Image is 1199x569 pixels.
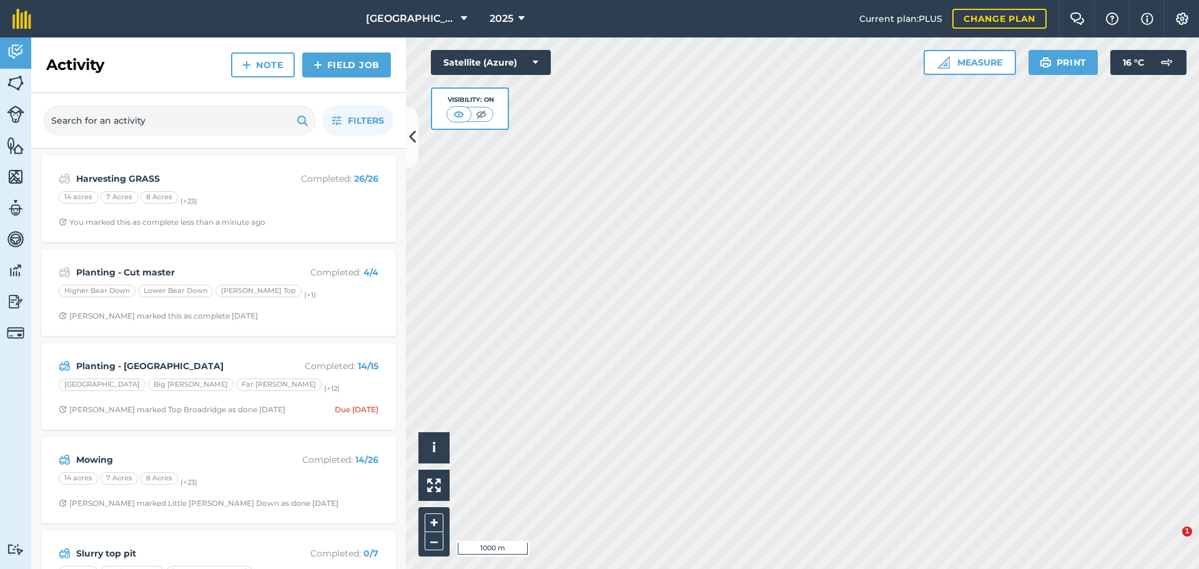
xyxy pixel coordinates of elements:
[324,384,340,393] small: (+ 12 )
[59,405,67,413] img: Clock with arrow pointing clockwise
[59,171,71,186] img: svg+xml;base64,PD94bWwgdmVyc2lvbj0iMS4wIiBlbmNvZGluZz0idXRmLTgiPz4KPCEtLSBHZW5lcmF0b3I6IEFkb2JlIE...
[358,360,378,372] strong: 14 / 15
[279,265,378,279] p: Completed :
[46,55,104,75] h2: Activity
[59,498,338,508] div: [PERSON_NAME] marked Little [PERSON_NAME] Down as done [DATE]
[180,478,197,487] small: (+ 23 )
[236,379,322,391] div: Far [PERSON_NAME]
[59,285,136,297] div: Higher Bear Down
[297,113,308,128] img: svg+xml;base64,PHN2ZyB4bWxucz0iaHR0cDovL3d3dy53My5vcmcvMjAwMC9zdmciIHdpZHRoPSIxOSIgaGVpZ2h0PSIyNC...
[7,106,24,123] img: svg+xml;base64,PD94bWwgdmVyc2lvbj0iMS4wIiBlbmNvZGluZz0idXRmLTgiPz4KPCEtLSBHZW5lcmF0b3I6IEFkb2JlIE...
[859,12,942,26] span: Current plan : PLUS
[49,445,388,516] a: MowingCompleted: 14/2614 acres7 Acres8 Acres(+23)Clock with arrow pointing clockwise[PERSON_NAME]...
[279,547,378,560] p: Completed :
[76,453,274,467] strong: Mowing
[7,74,24,92] img: svg+xml;base64,PHN2ZyB4bWxucz0iaHR0cDovL3d3dy53My5vcmcvMjAwMC9zdmciIHdpZHRoPSI1NiIgaGVpZ2h0PSI2MC...
[366,11,456,26] span: [GEOGRAPHIC_DATA]
[1182,527,1192,537] span: 1
[242,57,251,72] img: svg+xml;base64,PHN2ZyB4bWxucz0iaHR0cDovL3d3dy53My5vcmcvMjAwMC9zdmciIHdpZHRoPSIxNCIgaGVpZ2h0PSIyNC...
[425,532,443,550] button: –
[1154,50,1179,75] img: svg+xml;base64,PD94bWwgdmVyc2lvbj0iMS4wIiBlbmNvZGluZz0idXRmLTgiPz4KPCEtLSBHZW5lcmF0b3I6IEFkb2JlIE...
[59,311,258,321] div: [PERSON_NAME] marked this as complete [DATE]
[1110,50,1187,75] button: 16 °C
[354,173,378,184] strong: 26 / 26
[7,136,24,155] img: svg+xml;base64,PHN2ZyB4bWxucz0iaHR0cDovL3d3dy53My5vcmcvMjAwMC9zdmciIHdpZHRoPSI1NiIgaGVpZ2h0PSI2MC...
[1105,12,1120,25] img: A question mark icon
[447,95,494,105] div: Visibility: On
[76,172,274,186] strong: Harvesting GRASS
[473,108,489,121] img: svg+xml;base64,PHN2ZyB4bWxucz0iaHR0cDovL3d3dy53My5vcmcvMjAwMC9zdmciIHdpZHRoPSI1MCIgaGVpZ2h0PSI0MC...
[937,56,950,69] img: Ruler icon
[76,359,274,373] strong: Planting - [GEOGRAPHIC_DATA]
[1141,11,1153,26] img: svg+xml;base64,PHN2ZyB4bWxucz0iaHR0cDovL3d3dy53My5vcmcvMjAwMC9zdmciIHdpZHRoPSIxNyIgaGVpZ2h0PSIxNy...
[101,191,138,204] div: 7 Acres
[49,164,388,235] a: Harvesting GRASSCompleted: 26/2614 acres7 Acres8 Acres(+23)Clock with arrow pointing clockwiseYou...
[59,265,71,280] img: svg+xml;base64,PD94bWwgdmVyc2lvbj0iMS4wIiBlbmNvZGluZz0idXRmLTgiPz4KPCEtLSBHZW5lcmF0b3I6IEFkb2JlIE...
[304,290,316,299] small: (+ 1 )
[418,432,450,463] button: i
[49,257,388,329] a: Planting - Cut masterCompleted: 4/4Higher Bear DownLower Bear Down[PERSON_NAME] Top(+1)Clock with...
[302,52,391,77] a: Field Job
[7,261,24,280] img: svg+xml;base64,PD94bWwgdmVyc2lvbj0iMS4wIiBlbmNvZGluZz0idXRmLTgiPz4KPCEtLSBHZW5lcmF0b3I6IEFkb2JlIE...
[363,548,378,559] strong: 0 / 7
[355,454,378,465] strong: 14 / 26
[1175,12,1190,25] img: A cog icon
[1040,55,1052,70] img: svg+xml;base64,PHN2ZyB4bWxucz0iaHR0cDovL3d3dy53My5vcmcvMjAwMC9zdmciIHdpZHRoPSIxOSIgaGVpZ2h0PSIyNC...
[451,108,466,121] img: svg+xml;base64,PHN2ZyB4bWxucz0iaHR0cDovL3d3dy53My5vcmcvMjAwMC9zdmciIHdpZHRoPSI1MCIgaGVpZ2h0PSI0MC...
[7,167,24,186] img: svg+xml;base64,PHN2ZyB4bWxucz0iaHR0cDovL3d3dy53My5vcmcvMjAwMC9zdmciIHdpZHRoPSI1NiIgaGVpZ2h0PSI2MC...
[59,312,67,320] img: Clock with arrow pointing clockwise
[12,9,31,29] img: fieldmargin Logo
[924,50,1016,75] button: Measure
[432,440,436,455] span: i
[363,267,378,278] strong: 4 / 4
[141,191,178,204] div: 8 Acres
[101,472,138,485] div: 7 Acres
[215,285,302,297] div: [PERSON_NAME] Top
[59,379,146,391] div: [GEOGRAPHIC_DATA]
[1157,527,1187,557] iframe: Intercom live chat
[7,324,24,342] img: svg+xml;base64,PD94bWwgdmVyc2lvbj0iMS4wIiBlbmNvZGluZz0idXRmLTgiPz4KPCEtLSBHZW5lcmF0b3I6IEFkb2JlIE...
[427,478,441,492] img: Four arrows, one pointing top left, one top right, one bottom right and the last bottom left
[59,359,71,374] img: svg+xml;base64,PD94bWwgdmVyc2lvbj0iMS4wIiBlbmNvZGluZz0idXRmLTgiPz4KPCEtLSBHZW5lcmF0b3I6IEFkb2JlIE...
[59,191,98,204] div: 14 acres
[952,9,1047,29] a: Change plan
[7,292,24,311] img: svg+xml;base64,PD94bWwgdmVyc2lvbj0iMS4wIiBlbmNvZGluZz0idXRmLTgiPz4KPCEtLSBHZW5lcmF0b3I6IEFkb2JlIE...
[138,285,213,297] div: Lower Bear Down
[148,379,234,391] div: Big [PERSON_NAME]
[431,50,551,75] button: Satellite (Azure)
[7,543,24,555] img: svg+xml;base64,PD94bWwgdmVyc2lvbj0iMS4wIiBlbmNvZGluZz0idXRmLTgiPz4KPCEtLSBHZW5lcmF0b3I6IEFkb2JlIE...
[49,351,388,422] a: Planting - [GEOGRAPHIC_DATA]Completed: 14/15[GEOGRAPHIC_DATA]Big [PERSON_NAME]Far [PERSON_NAME](+...
[44,106,316,136] input: Search for an activity
[322,106,393,136] button: Filters
[348,114,384,127] span: Filters
[279,453,378,467] p: Completed :
[425,513,443,532] button: +
[7,230,24,249] img: svg+xml;base64,PD94bWwgdmVyc2lvbj0iMS4wIiBlbmNvZGluZz0idXRmLTgiPz4KPCEtLSBHZW5lcmF0b3I6IEFkb2JlIE...
[7,42,24,61] img: svg+xml;base64,PD94bWwgdmVyc2lvbj0iMS4wIiBlbmNvZGluZz0idXRmLTgiPz4KPCEtLSBHZW5lcmF0b3I6IEFkb2JlIE...
[1029,50,1098,75] button: Print
[59,218,67,226] img: Clock with arrow pointing clockwise
[141,472,178,485] div: 8 Acres
[76,547,274,560] strong: Slurry top pit
[59,499,67,507] img: Clock with arrow pointing clockwise
[490,11,513,26] span: 2025
[59,405,285,415] div: [PERSON_NAME] marked Top Broadridge as done [DATE]
[279,172,378,186] p: Completed :
[7,199,24,217] img: svg+xml;base64,PD94bWwgdmVyc2lvbj0iMS4wIiBlbmNvZGluZz0idXRmLTgiPz4KPCEtLSBHZW5lcmF0b3I6IEFkb2JlIE...
[313,57,322,72] img: svg+xml;base64,PHN2ZyB4bWxucz0iaHR0cDovL3d3dy53My5vcmcvMjAwMC9zdmciIHdpZHRoPSIxNCIgaGVpZ2h0PSIyNC...
[1123,50,1144,75] span: 16 ° C
[76,265,274,279] strong: Planting - Cut master
[1070,12,1085,25] img: Two speech bubbles overlapping with the left bubble in the forefront
[231,52,295,77] a: Note
[59,546,71,561] img: svg+xml;base64,PD94bWwgdmVyc2lvbj0iMS4wIiBlbmNvZGluZz0idXRmLTgiPz4KPCEtLSBHZW5lcmF0b3I6IEFkb2JlIE...
[59,472,98,485] div: 14 acres
[335,405,378,415] div: Due [DATE]
[180,197,197,205] small: (+ 23 )
[59,217,265,227] div: You marked this as complete less than a minute ago
[279,359,378,373] p: Completed :
[59,452,71,467] img: svg+xml;base64,PD94bWwgdmVyc2lvbj0iMS4wIiBlbmNvZGluZz0idXRmLTgiPz4KPCEtLSBHZW5lcmF0b3I6IEFkb2JlIE...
